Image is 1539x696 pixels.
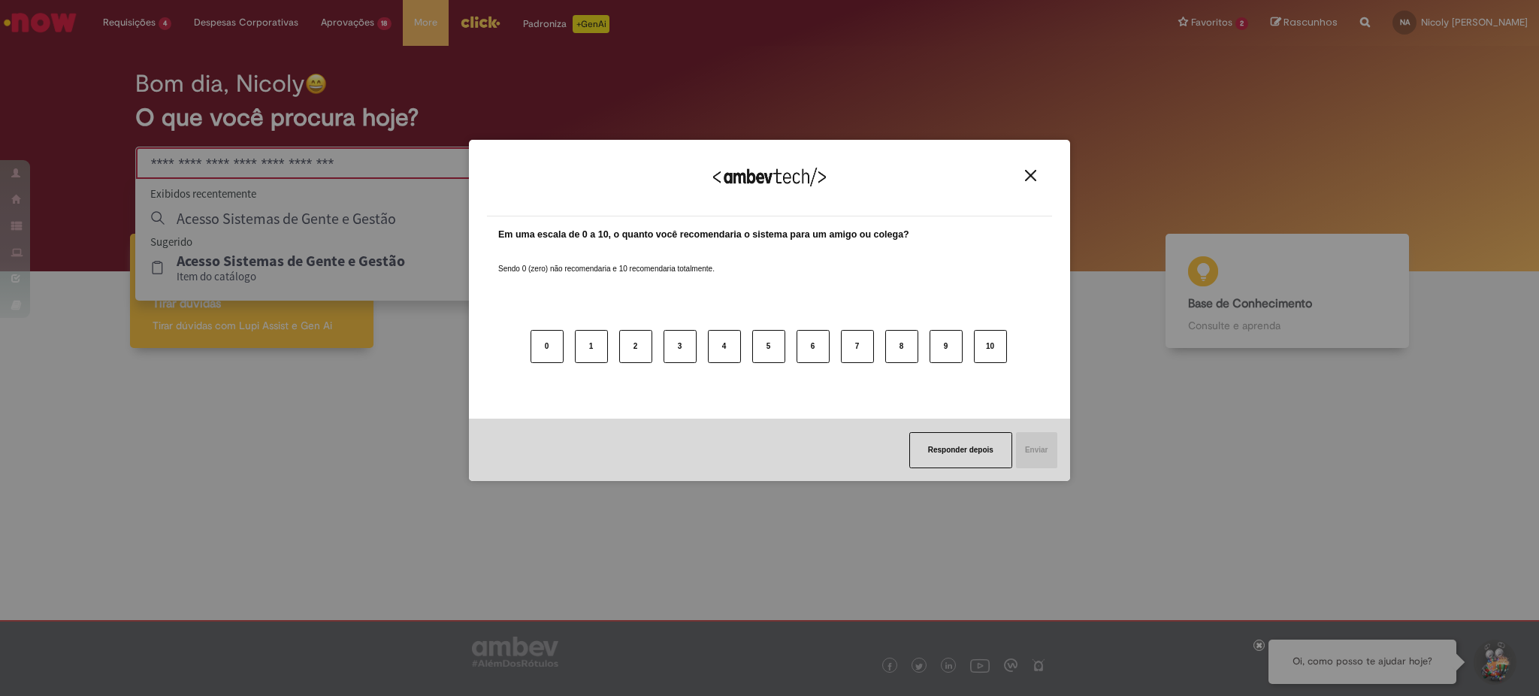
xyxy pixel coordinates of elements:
[664,330,697,363] button: 3
[930,330,963,363] button: 9
[575,330,608,363] button: 1
[885,330,918,363] button: 8
[1025,170,1036,181] img: Close
[841,330,874,363] button: 7
[498,228,909,242] label: Em uma escala de 0 a 10, o quanto você recomendaria o sistema para um amigo ou colega?
[619,330,652,363] button: 2
[1020,169,1041,182] button: Close
[909,432,1012,468] button: Responder depois
[713,168,826,186] img: Logo Ambevtech
[797,330,830,363] button: 6
[974,330,1007,363] button: 10
[531,330,564,363] button: 0
[708,330,741,363] button: 4
[752,330,785,363] button: 5
[498,246,715,274] label: Sendo 0 (zero) não recomendaria e 10 recomendaria totalmente.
